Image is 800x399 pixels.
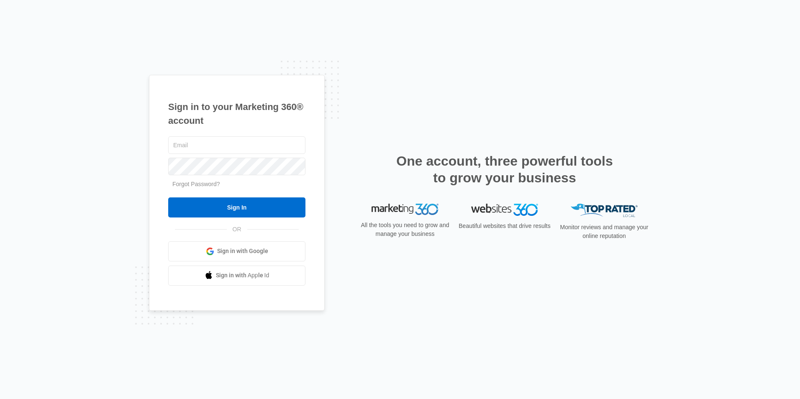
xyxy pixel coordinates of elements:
[458,222,551,230] p: Beautiful websites that drive results
[571,204,638,217] img: Top Rated Local
[168,136,305,154] input: Email
[217,247,268,256] span: Sign in with Google
[227,225,247,234] span: OR
[168,100,305,128] h1: Sign in to your Marketing 360® account
[172,181,220,187] a: Forgot Password?
[168,197,305,217] input: Sign In
[216,271,269,280] span: Sign in with Apple Id
[372,204,438,215] img: Marketing 360
[168,241,305,261] a: Sign in with Google
[358,221,452,238] p: All the tools you need to grow and manage your business
[471,204,538,216] img: Websites 360
[394,153,615,186] h2: One account, three powerful tools to grow your business
[557,223,651,240] p: Monitor reviews and manage your online reputation
[168,266,305,286] a: Sign in with Apple Id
